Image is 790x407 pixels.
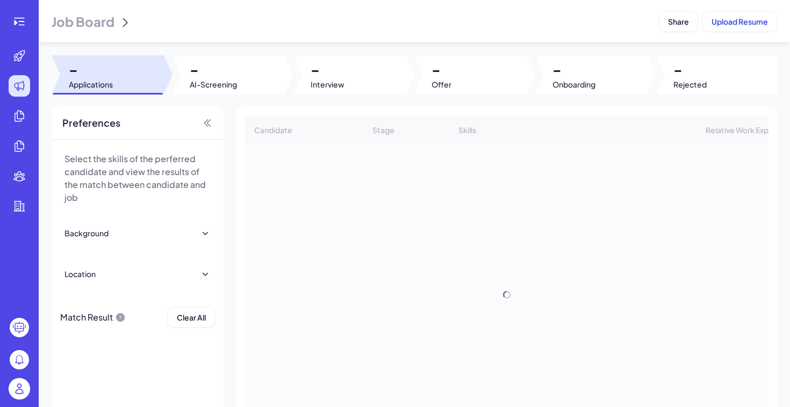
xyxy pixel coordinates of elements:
[62,115,120,130] span: Preferences
[9,378,30,399] img: user_logo.png
[552,79,595,90] span: Onboarding
[190,79,237,90] span: AI-Screening
[712,17,768,26] span: Upload Resume
[673,79,707,90] span: Rejected
[659,11,698,32] button: Share
[64,268,96,279] div: Location
[177,312,206,322] span: Clear All
[60,307,126,328] div: Match Result
[311,60,344,79] span: -
[64,228,109,238] div: Background
[190,60,237,79] span: -
[552,60,595,79] span: -
[69,79,113,90] span: Applications
[52,13,114,30] span: Job Board
[432,79,451,90] span: Offer
[668,17,689,26] span: Share
[673,60,707,79] span: -
[432,60,451,79] span: -
[69,60,113,79] span: -
[168,307,215,328] button: Clear All
[311,79,344,90] span: Interview
[64,152,211,204] p: Select the skills of the perferred candidate and view the results of the match between candidate ...
[702,11,777,32] button: Upload Resume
